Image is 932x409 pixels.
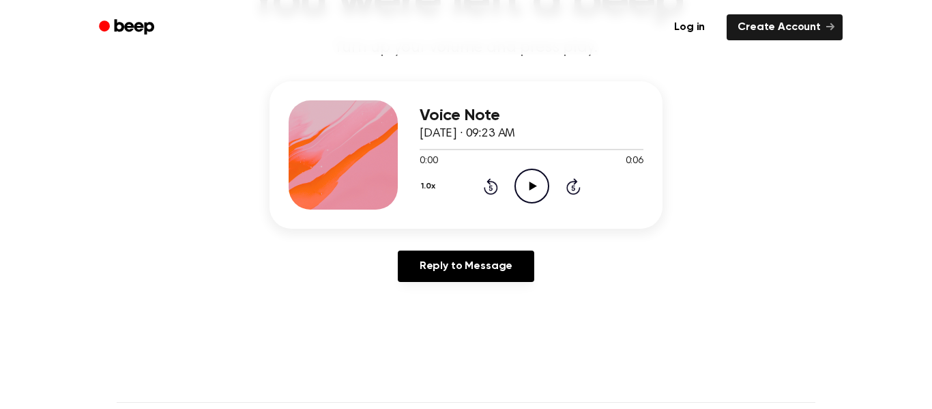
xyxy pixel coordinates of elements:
a: Create Account [727,14,843,40]
button: 1.0x [420,175,440,198]
a: Log in [660,12,718,43]
a: Reply to Message [398,251,534,282]
span: 0:00 [420,154,437,169]
span: [DATE] · 09:23 AM [420,128,515,140]
a: Beep [89,14,166,41]
span: 0:06 [626,154,643,169]
h3: Voice Note [420,107,643,125]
